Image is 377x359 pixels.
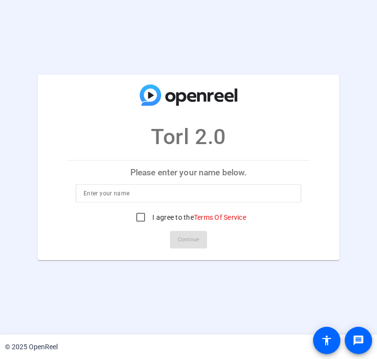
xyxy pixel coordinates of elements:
[321,335,333,346] mat-icon: accessibility
[84,188,293,199] input: Enter your name
[150,212,246,222] label: I agree to the
[140,84,237,106] img: company-logo
[353,335,364,346] mat-icon: message
[68,160,309,184] p: Please enter your name below.
[151,120,226,152] p: Torl 2.0
[194,213,246,221] a: Terms Of Service
[5,342,58,352] div: © 2025 OpenReel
